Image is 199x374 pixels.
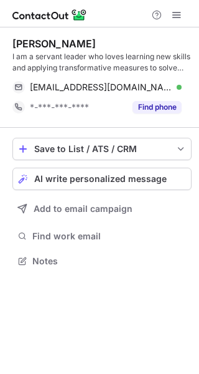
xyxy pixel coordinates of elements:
div: Save to List / ATS / CRM [34,144,170,154]
span: Add to email campaign [34,204,132,214]
button: Add to email campaign [12,198,192,220]
button: AI write personalized message [12,168,192,190]
span: Find work email [32,231,187,242]
span: Notes [32,256,187,267]
span: [EMAIL_ADDRESS][DOMAIN_NAME] [30,82,172,93]
button: Find work email [12,228,192,245]
img: ContactOut v5.3.10 [12,7,87,22]
button: Reveal Button [132,101,182,113]
div: [PERSON_NAME] [12,37,96,50]
span: AI write personalized message [34,174,167,184]
button: save-profile-one-click [12,138,192,160]
button: Notes [12,252,192,270]
div: I am a servant leader who loves learning new skills and applying transformative measures to solve... [12,51,192,74]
